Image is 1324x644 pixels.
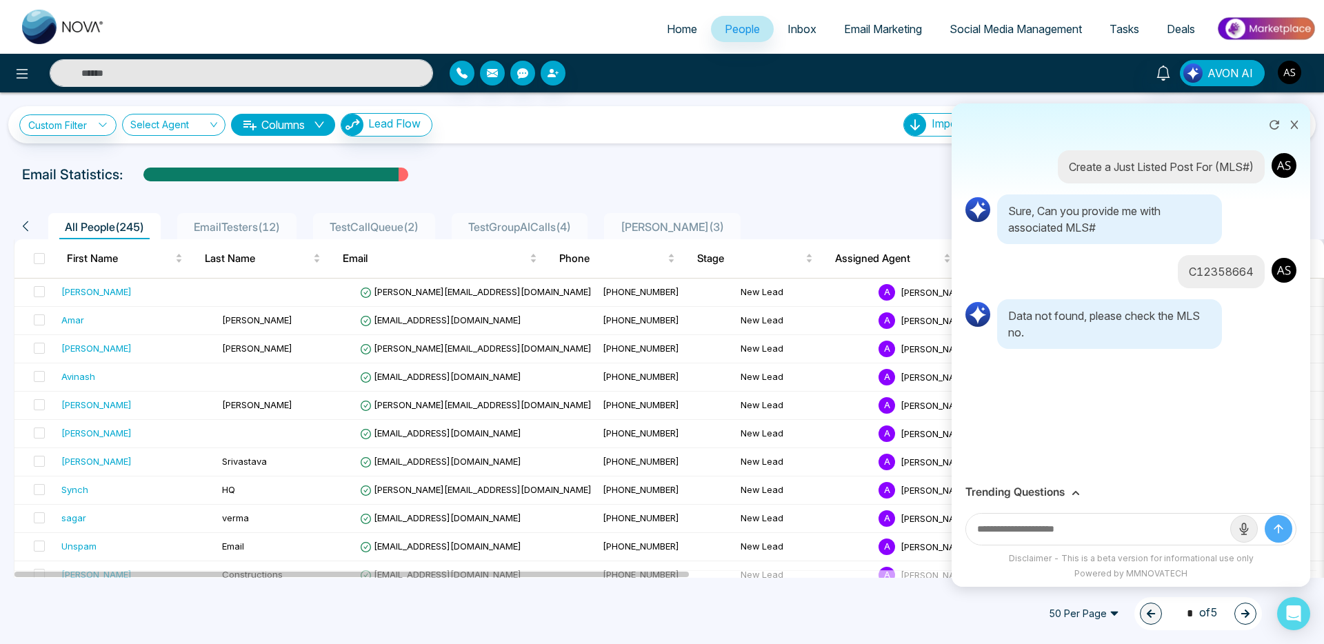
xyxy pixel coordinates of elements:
span: [PHONE_NUMBER] [603,314,679,325]
td: New Lead [735,392,873,420]
span: A [879,369,895,385]
span: A [879,482,895,499]
div: [PERSON_NAME] [61,341,132,355]
span: [PERSON_NAME] [901,314,971,325]
img: User Avatar [1270,152,1298,179]
p: Create a Just Listed Post For (MLS#) [1069,159,1254,175]
span: [PERSON_NAME] [901,456,971,467]
span: Social Media Management [950,22,1082,36]
span: [PHONE_NUMBER] [603,399,679,410]
span: [EMAIL_ADDRESS][DOMAIN_NAME] [360,512,521,523]
span: EmailTesters ( 12 ) [188,220,285,234]
img: AI Logo [964,196,992,223]
img: AI Logo [964,301,992,328]
img: User Avatar [1270,256,1298,284]
td: New Lead [735,505,873,533]
span: [EMAIL_ADDRESS][DOMAIN_NAME] [360,569,521,580]
div: [PERSON_NAME] [61,567,132,581]
span: [PHONE_NUMBER] [603,286,679,297]
span: A [879,312,895,329]
span: Home [667,22,697,36]
span: Inbox [788,22,816,36]
span: Email [343,250,527,267]
a: Tasks [1096,16,1153,42]
td: New Lead [735,561,873,590]
span: Phone [559,250,665,267]
h3: Trending Questions [965,485,1065,499]
span: [EMAIL_ADDRESS][DOMAIN_NAME] [360,371,521,382]
span: [EMAIL_ADDRESS][DOMAIN_NAME] [360,456,521,467]
div: sagar [61,511,86,525]
span: down [314,119,325,130]
td: New Lead [735,335,873,363]
span: All People ( 245 ) [59,220,150,234]
div: Powered by MMNOVATECH [959,567,1303,580]
th: First Name [56,239,194,278]
div: [PERSON_NAME] [61,426,132,440]
span: [EMAIL_ADDRESS][DOMAIN_NAME] [360,314,521,325]
th: Stage [686,239,824,278]
a: People [711,16,774,42]
span: Import People [932,117,1002,130]
span: [PHONE_NUMBER] [603,456,679,467]
p: Email Statistics: [22,164,123,185]
span: Stage [697,250,803,267]
span: [PERSON_NAME] [901,484,971,495]
img: User Avatar [1278,61,1301,84]
a: Deals [1153,16,1209,42]
span: TestGroupAICalls ( 4 ) [463,220,576,234]
span: [PERSON_NAME] [901,541,971,552]
span: Deals [1167,22,1195,36]
span: A [879,510,895,527]
span: [PHONE_NUMBER] [603,427,679,439]
span: [PERSON_NAME] [901,286,971,297]
div: Avinash [61,370,95,383]
span: A [879,539,895,555]
img: Nova CRM Logo [22,10,105,44]
a: Lead FlowLead Flow [335,113,432,137]
div: Synch [61,483,88,496]
span: A [879,341,895,357]
span: [PERSON_NAME] [901,427,971,439]
p: C12358664 [1189,263,1254,280]
span: [PERSON_NAME][EMAIL_ADDRESS][DOMAIN_NAME] [360,343,592,354]
span: [PERSON_NAME][EMAIL_ADDRESS][DOMAIN_NAME] [360,286,592,297]
span: [PERSON_NAME] [901,343,971,354]
span: [PERSON_NAME] ( 3 ) [615,220,730,234]
a: Home [653,16,711,42]
span: of 5 [1178,604,1218,623]
td: New Lead [735,448,873,476]
span: [EMAIL_ADDRESS][DOMAIN_NAME] [360,427,521,439]
span: Email [222,541,244,552]
span: TestCallQueue ( 2 ) [324,220,424,234]
span: [PERSON_NAME][EMAIL_ADDRESS][DOMAIN_NAME] [360,399,592,410]
div: Unspam [61,539,97,553]
button: Columnsdown [231,114,335,136]
span: [PERSON_NAME] [222,399,292,410]
span: [PERSON_NAME][EMAIL_ADDRESS][DOMAIN_NAME] [360,484,592,495]
img: Lead Flow [1183,63,1203,83]
button: AVON AI [1180,60,1265,86]
span: [PHONE_NUMBER] [603,512,679,523]
span: [PERSON_NAME] [901,512,971,523]
td: New Lead [735,307,873,335]
span: [PERSON_NAME] [901,399,971,410]
div: [PERSON_NAME] [61,398,132,412]
td: New Lead [735,476,873,505]
span: Email Marketing [844,22,922,36]
th: Email [332,239,548,278]
div: [PERSON_NAME] [61,285,132,299]
span: A [879,454,895,470]
th: Last Name [194,239,332,278]
span: Tasks [1110,22,1139,36]
td: New Lead [735,279,873,307]
span: [PERSON_NAME] [901,371,971,382]
span: 50 Per Page [1039,603,1129,625]
span: People [725,22,760,36]
td: New Lead [735,533,873,561]
span: A [879,567,895,583]
button: Lead Flow [341,113,432,137]
img: Market-place.gif [1216,13,1316,44]
span: [PERSON_NAME] [222,314,292,325]
div: [PERSON_NAME] [61,454,132,468]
